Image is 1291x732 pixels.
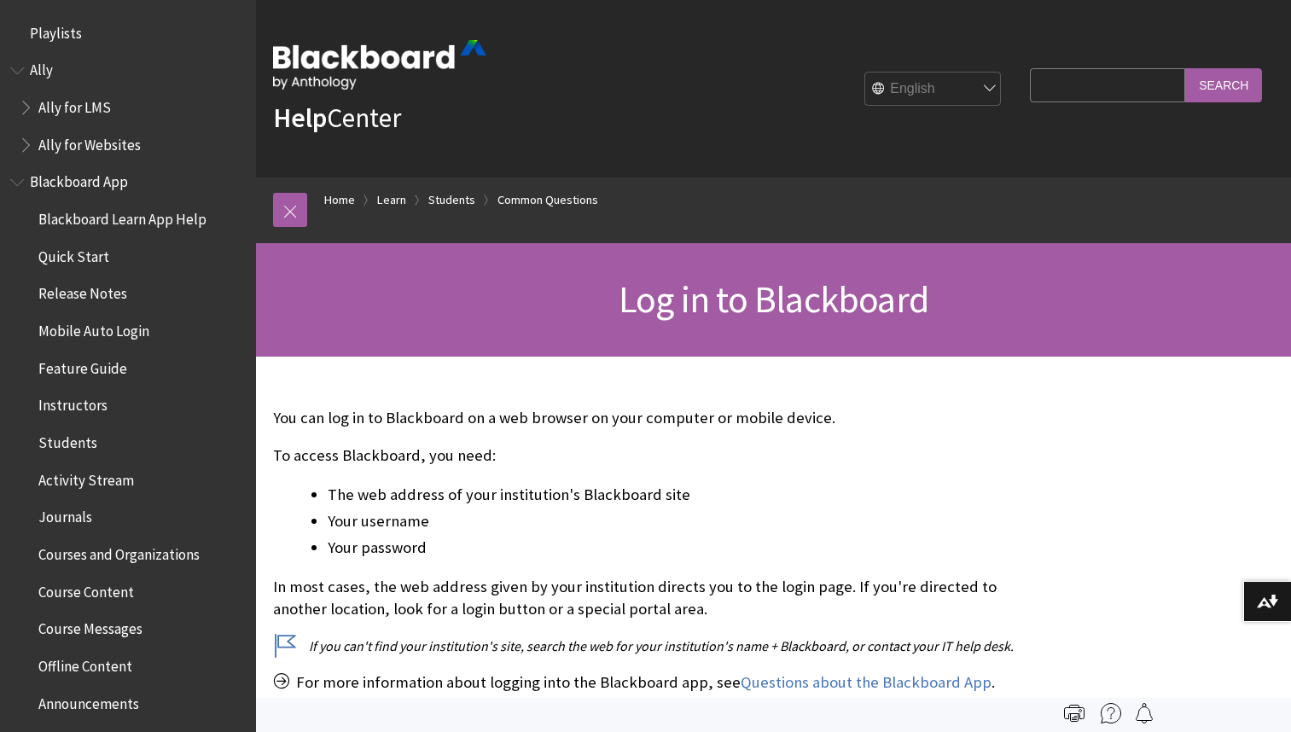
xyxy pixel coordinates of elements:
[38,689,139,712] span: Announcements
[38,652,132,675] span: Offline Content
[38,392,108,415] span: Instructors
[865,73,1002,107] select: Site Language Selector
[273,101,401,135] a: HelpCenter
[30,168,128,191] span: Blackboard App
[428,189,475,211] a: Students
[324,189,355,211] a: Home
[38,93,111,116] span: Ally for LMS
[38,131,141,154] span: Ally for Websites
[1064,703,1085,723] img: Print
[619,276,928,322] span: Log in to Blackboard
[38,578,134,601] span: Course Content
[328,483,1021,507] li: The web address of your institution's Blackboard site
[328,536,1021,560] li: Your password
[273,576,1021,620] p: In most cases, the web address given by your institution directs you to the login page. If you're...
[273,40,486,90] img: Blackboard by Anthology
[273,407,1021,429] p: You can log in to Blackboard on a web browser on your computer or mobile device.
[273,101,327,135] strong: Help
[38,317,149,340] span: Mobile Auto Login
[273,671,1021,694] p: For more information about logging into the Blackboard app, see .
[1101,703,1121,723] img: More help
[1185,68,1262,102] input: Search
[38,242,109,265] span: Quick Start
[38,280,127,303] span: Release Notes
[273,636,1021,655] p: If you can't find your institution's site, search the web for your institution's name + Blackboar...
[38,428,97,451] span: Students
[741,672,992,693] a: Questions about the Blackboard App
[10,19,246,48] nav: Book outline for Playlists
[38,503,92,526] span: Journals
[10,56,246,160] nav: Book outline for Anthology Ally Help
[30,19,82,42] span: Playlists
[38,354,127,377] span: Feature Guide
[30,56,53,79] span: Ally
[377,189,406,211] a: Learn
[1134,703,1154,723] img: Follow this page
[328,509,1021,533] li: Your username
[273,444,1021,467] p: To access Blackboard, you need:
[38,466,134,489] span: Activity Stream
[38,540,200,563] span: Courses and Organizations
[38,205,206,228] span: Blackboard Learn App Help
[497,189,598,211] a: Common Questions
[38,615,142,638] span: Course Messages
